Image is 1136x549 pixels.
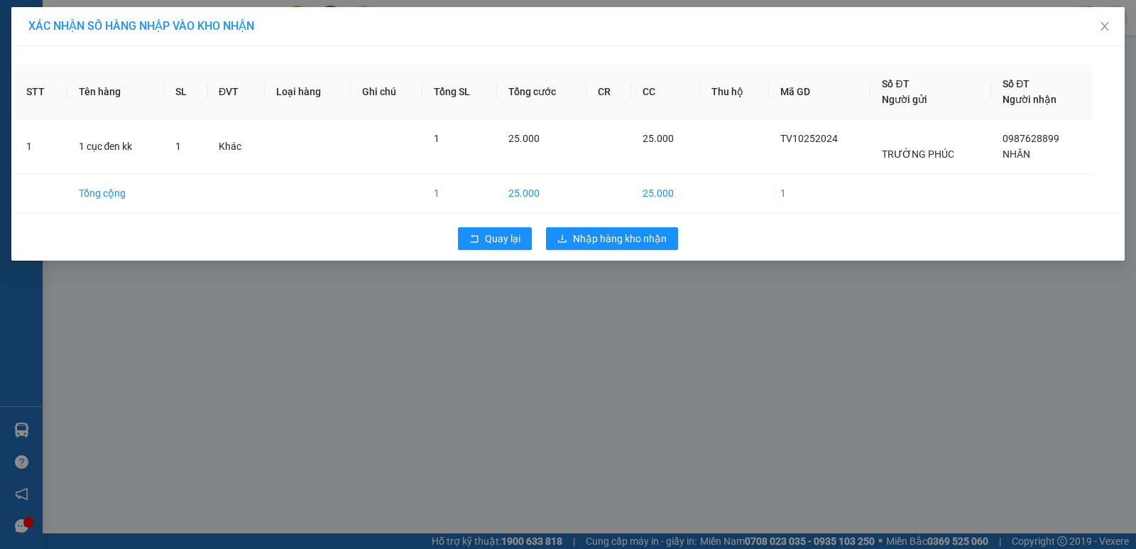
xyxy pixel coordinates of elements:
span: Người gửi [882,94,927,105]
th: Tên hàng [67,65,165,119]
th: Loại hàng [265,65,350,119]
p: GỬI: [6,28,207,41]
span: 0906930508 - [6,77,109,90]
span: Quay lại [485,231,520,246]
span: 25.000 [508,133,540,144]
span: 25.000 [643,133,674,144]
td: 25.000 [631,174,699,213]
th: Thu hộ [700,65,770,119]
span: 0987628899 [1003,133,1059,144]
th: CR [586,65,631,119]
span: TV10252024 [780,133,838,144]
span: Số ĐT [882,78,909,89]
th: Tổng cước [497,65,586,119]
span: VP [PERSON_NAME] ([GEOGRAPHIC_DATA]) [6,48,143,75]
span: Số ĐT [1003,78,1029,89]
span: TRƯỜNG PHÚC [882,148,954,160]
span: 1 [175,141,181,152]
span: download [557,234,567,245]
span: GIAO: [6,92,34,106]
th: Tổng SL [422,65,497,119]
span: NHỰT [76,77,109,90]
th: CC [631,65,699,119]
th: Mã GD [769,65,870,119]
span: VP Cầu Kè - [29,28,140,41]
td: 25.000 [497,174,586,213]
span: Người nhận [1003,94,1056,105]
span: close [1099,21,1110,32]
td: 1 [769,174,870,213]
td: 1 [15,119,67,174]
span: Nhập hàng kho nhận [573,231,667,246]
button: Close [1085,7,1125,47]
span: 1 [434,133,439,144]
td: Khác [207,119,265,174]
th: STT [15,65,67,119]
span: NHÂN [1003,148,1030,160]
span: PHƯỢNG [89,28,140,41]
button: downloadNhập hàng kho nhận [546,227,678,250]
span: rollback [469,234,479,245]
th: ĐVT [207,65,265,119]
p: NHẬN: [6,48,207,75]
strong: BIÊN NHẬN GỬI HÀNG [48,8,165,21]
td: 1 [422,174,497,213]
span: XÁC NHẬN SỐ HÀNG NHẬP VÀO KHO NHẬN [28,19,254,33]
th: Ghi chú [351,65,422,119]
th: SL [164,65,207,119]
td: 1 cục đen kk [67,119,165,174]
button: rollbackQuay lại [458,227,532,250]
td: Tổng cộng [67,174,165,213]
